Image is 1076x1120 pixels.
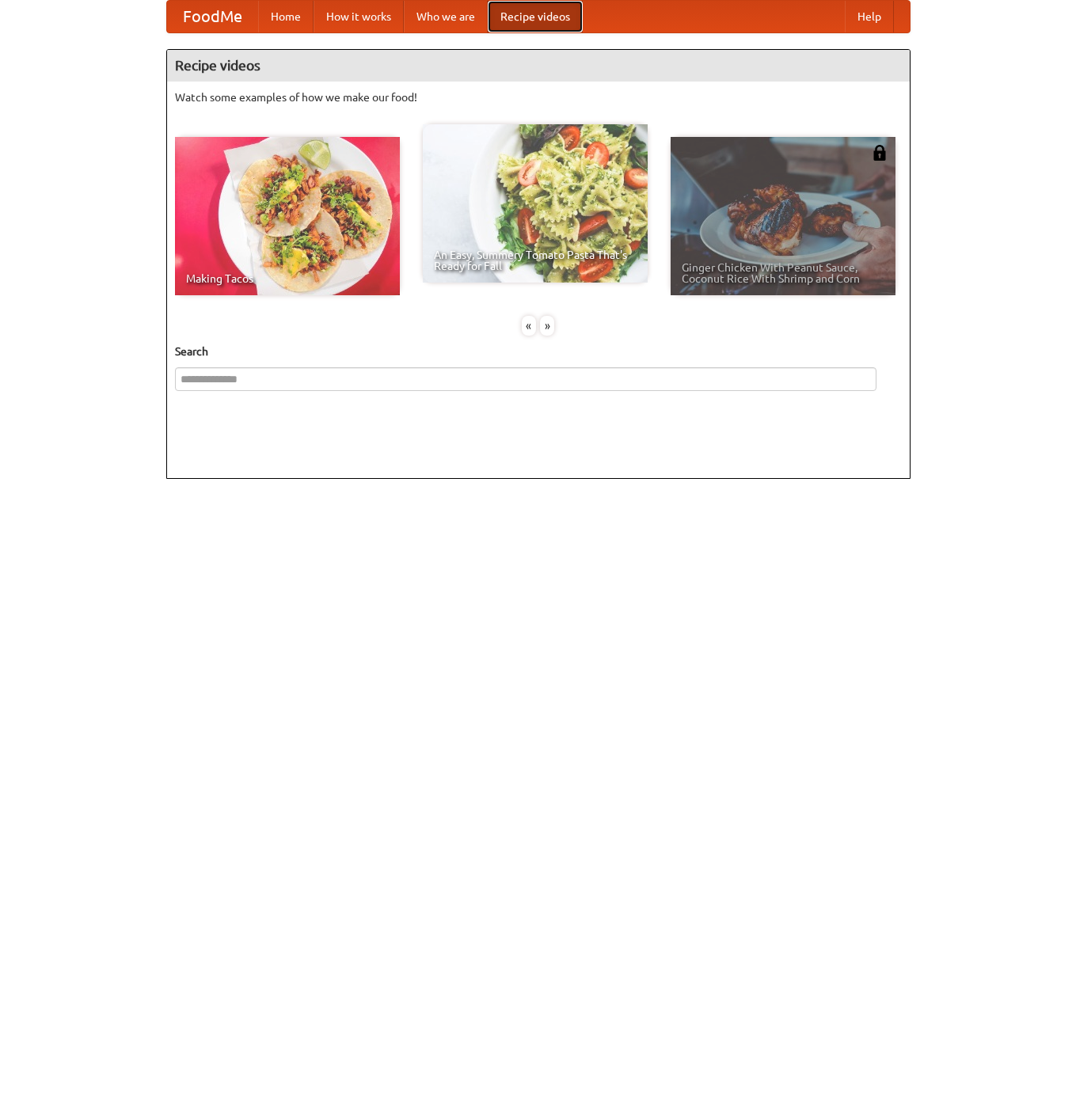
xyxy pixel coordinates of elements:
h4: Recipe videos [167,50,910,82]
a: Home [258,1,314,32]
img: 483408.png [872,145,888,161]
a: An Easy, Summery Tomato Pasta That's Ready for Fall [423,124,648,283]
a: Making Tacos [175,137,400,295]
a: How it works [314,1,404,32]
a: Help [845,1,894,32]
span: An Easy, Summery Tomato Pasta That's Ready for Fall [434,249,637,271]
a: FoodMe [167,1,258,32]
span: Making Tacos [186,273,389,284]
a: Who we are [404,1,488,32]
p: Watch some examples of how we make our food! [175,89,902,105]
div: » [540,316,554,336]
div: « [522,316,536,336]
a: Recipe videos [488,1,583,32]
h5: Search [175,344,902,359]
